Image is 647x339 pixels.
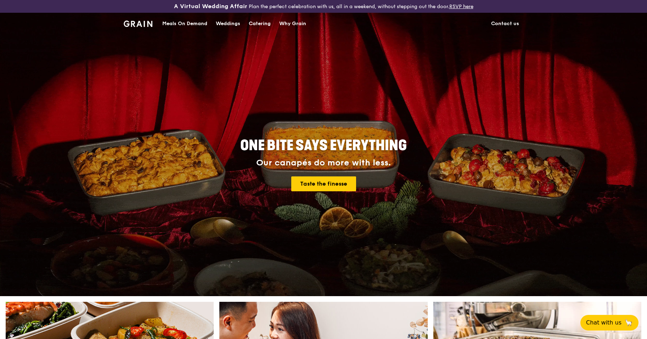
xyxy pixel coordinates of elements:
img: Grain [124,21,152,27]
div: Why Grain [279,13,306,34]
div: Plan the perfect celebration with us, all in a weekend, without stepping out the door. [119,3,528,10]
span: Chat with us [586,318,621,327]
a: Why Grain [275,13,310,34]
span: 🦙 [624,318,633,327]
div: Catering [249,13,271,34]
a: Taste the finesse [291,176,356,191]
a: Contact us [487,13,523,34]
span: ONE BITE SAYS EVERYTHING [240,137,407,154]
h3: A Virtual Wedding Affair [174,3,247,10]
a: RSVP here [449,4,473,10]
div: Weddings [216,13,240,34]
a: GrainGrain [124,12,152,34]
div: Our canapés do more with less. [196,158,451,168]
a: Catering [244,13,275,34]
div: Meals On Demand [162,13,207,34]
a: Weddings [212,13,244,34]
button: Chat with us🦙 [580,315,638,330]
